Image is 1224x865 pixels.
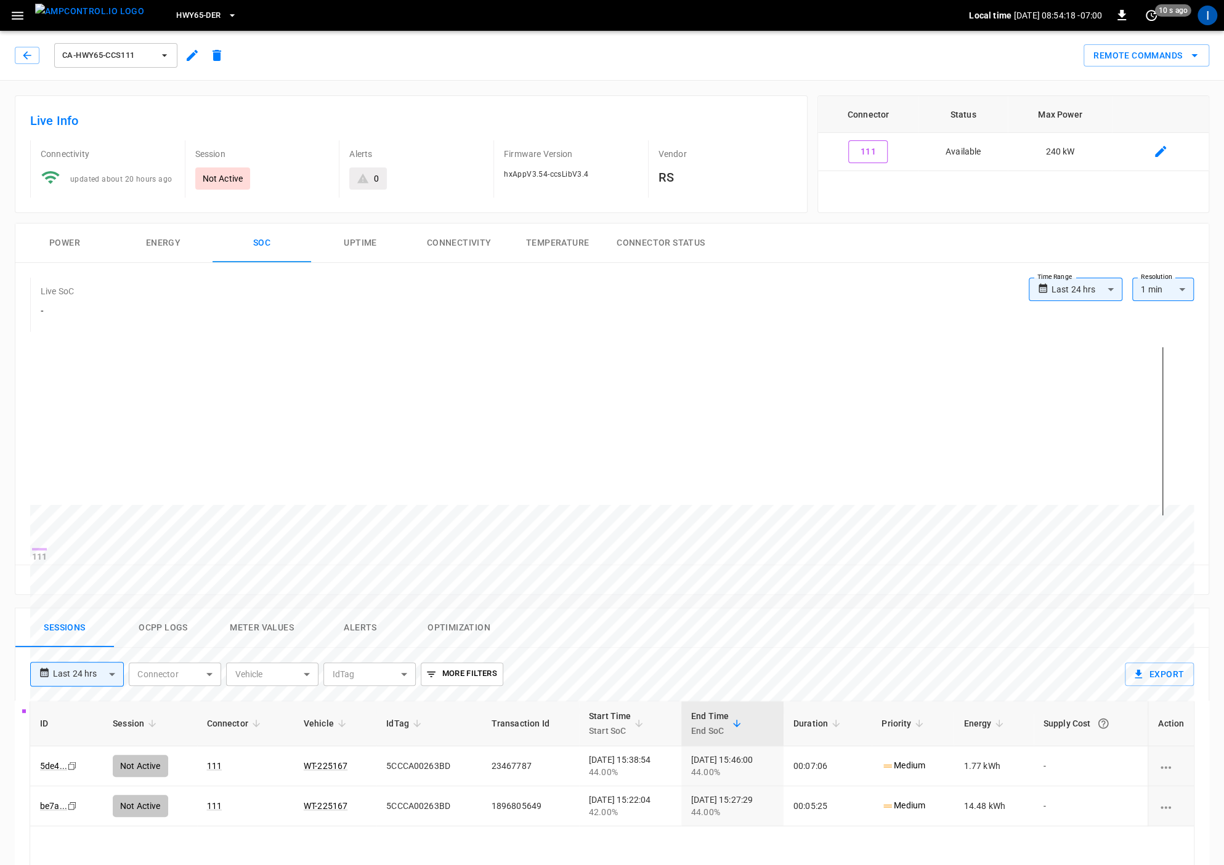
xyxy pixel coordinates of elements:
[53,662,124,686] div: Last 24 hrs
[504,148,638,160] p: Firmware Version
[1141,272,1172,282] label: Resolution
[1198,6,1217,25] div: profile-icon
[30,701,103,746] th: ID
[213,223,311,263] button: SOC
[1008,96,1112,133] th: Max Power
[1037,272,1072,282] label: Time Range
[589,709,631,738] div: Start Time
[35,4,144,19] img: ampcontrol.io logo
[1084,44,1209,67] div: remote commands options
[1158,760,1184,772] div: charging session options
[311,608,410,648] button: Alerts
[969,9,1011,22] p: Local time
[589,723,631,738] p: Start SoC
[963,716,1007,731] span: Energy
[504,170,588,179] span: hxAppV3.54-ccsLibV3.4
[114,608,213,648] button: Ocpp logs
[1155,4,1191,17] span: 10 s ago
[113,716,160,731] span: Session
[607,223,715,263] button: Connector Status
[1141,6,1161,25] button: set refresh interval
[482,701,579,746] th: Transaction Id
[691,709,729,738] div: End Time
[15,608,114,648] button: Sessions
[1052,278,1122,301] div: Last 24 hrs
[691,709,745,738] span: End TimeEnd SoC
[207,716,264,731] span: Connector
[1158,800,1184,812] div: charging session options
[54,43,177,68] button: ca-hwy65-ccs111
[349,148,484,160] p: Alerts
[1084,44,1209,67] button: Remote Commands
[114,223,213,263] button: Energy
[659,148,793,160] p: Vendor
[918,133,1008,171] td: Available
[304,716,350,731] span: Vehicle
[793,716,844,731] span: Duration
[311,223,410,263] button: Uptime
[171,4,241,28] button: HWY65-DER
[1044,712,1138,734] div: Supply Cost
[1014,9,1102,22] p: [DATE] 08:54:18 -07:00
[1125,662,1194,686] button: Export
[659,167,793,187] h6: RS
[213,608,311,648] button: Meter Values
[691,723,729,738] p: End SoC
[62,49,153,63] span: ca-hwy65-ccs111
[70,175,172,183] span: updated about 20 hours ago
[15,223,114,263] button: Power
[818,96,1209,171] table: connector table
[176,9,221,23] span: HWY65-DER
[374,172,379,185] div: 0
[41,285,74,297] p: Live SoC
[882,716,927,731] span: Priority
[421,662,503,686] button: More Filters
[30,701,1194,826] table: sessions table
[818,96,918,133] th: Connector
[1008,133,1112,171] td: 240 kW
[195,148,330,160] p: Session
[589,709,647,738] span: Start TimeStart SoC
[1148,701,1194,746] th: Action
[41,305,74,318] h6: -
[30,111,792,131] h6: Live Info
[848,140,888,163] button: 111
[1092,712,1114,734] button: The cost of your charging session based on your supply rates
[203,172,243,185] p: Not Active
[410,608,508,648] button: Optimization
[386,716,425,731] span: IdTag
[41,148,175,160] p: Connectivity
[918,96,1008,133] th: Status
[1132,278,1194,301] div: 1 min
[508,223,607,263] button: Temperature
[410,223,508,263] button: Connectivity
